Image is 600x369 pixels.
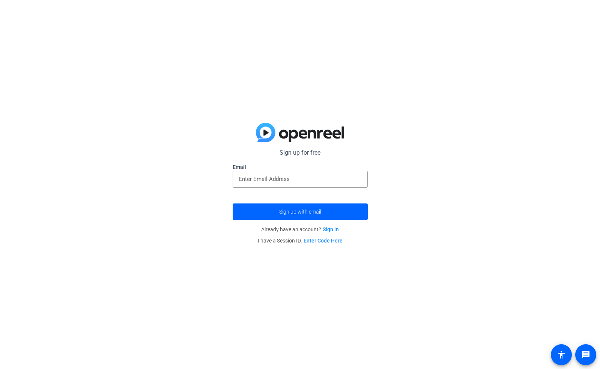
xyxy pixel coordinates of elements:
span: Already have an account? [261,226,339,232]
a: Sign in [323,226,339,232]
mat-icon: message [581,350,590,359]
label: Email [233,163,368,171]
input: Enter Email Address [239,175,362,184]
mat-icon: accessibility [557,350,566,359]
button: Sign up with email [233,203,368,220]
img: blue-gradient.svg [256,123,344,142]
span: I have a Session ID. [258,238,343,244]
a: Enter Code Here [304,238,343,244]
p: Sign up for free [233,148,368,157]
